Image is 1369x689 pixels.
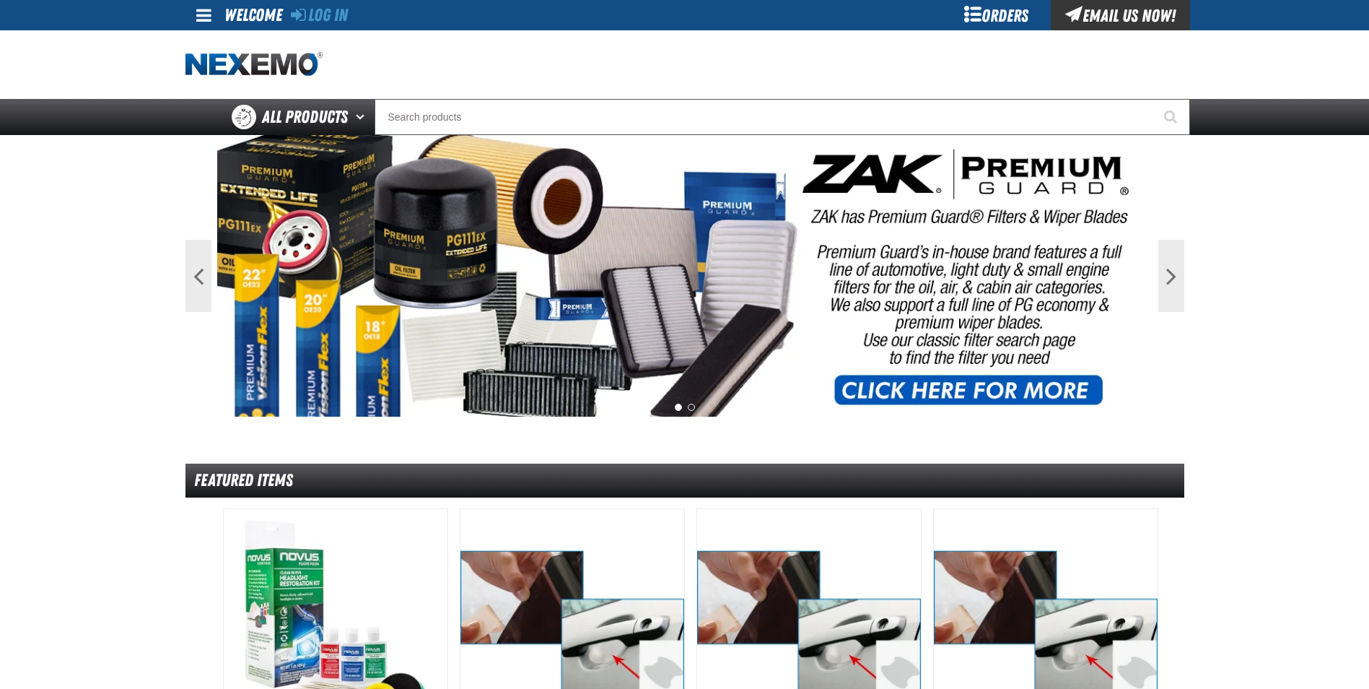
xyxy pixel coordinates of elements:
a: Log In [291,5,348,25]
img: PG Filters & Wipers [217,135,1153,417]
button: Next [1158,240,1184,312]
button: Start Searching [1154,99,1190,135]
button: Open All Products pages [351,99,375,135]
img: Nexemo logo [185,52,323,77]
button: 1 of 2 [675,404,682,411]
button: 2 of 2 [688,404,695,411]
span: All Products [262,104,348,130]
button: Previous [185,240,211,312]
input: Search [375,99,1190,135]
div: Featured Items [185,464,1184,498]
